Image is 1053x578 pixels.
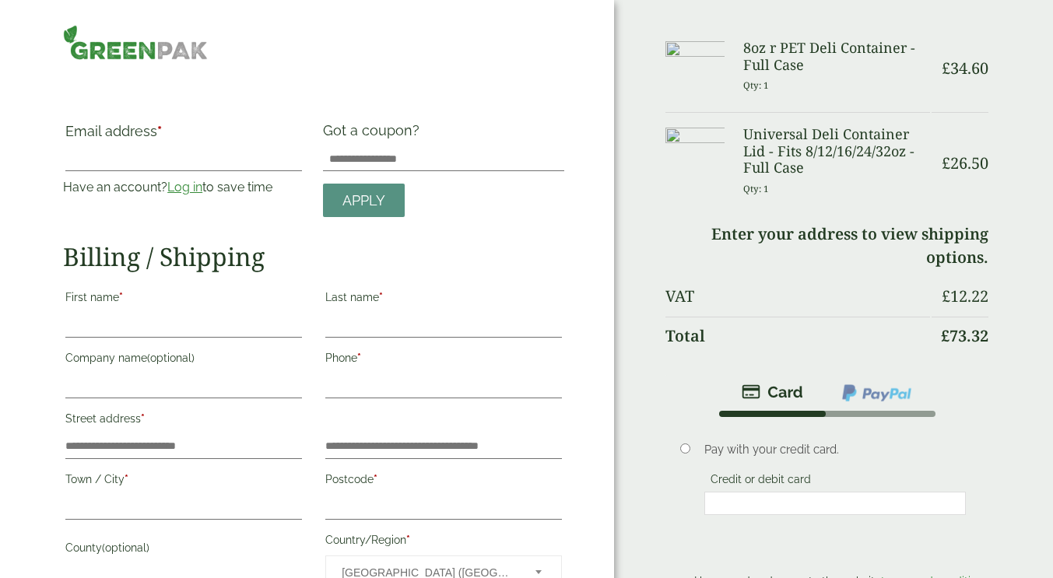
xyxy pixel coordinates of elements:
small: Qty: 1 [743,79,769,91]
bdi: 12.22 [942,285,988,307]
span: £ [941,325,949,346]
abbr: required [119,291,123,303]
td: Enter your address to view shipping options. [665,215,988,276]
bdi: 26.50 [942,152,988,173]
h3: Universal Deli Container Lid - Fits 8/12/16/24/32oz - Full Case [743,126,930,177]
span: £ [942,285,950,307]
th: VAT [665,278,930,315]
label: Email address [65,124,302,146]
abbr: required [141,412,145,425]
bdi: 34.60 [942,58,988,79]
abbr: required [125,473,128,485]
abbr: required [406,534,410,546]
a: Log in [167,180,202,194]
abbr: required [357,352,361,364]
iframe: Secure card payment input frame [709,496,961,510]
label: Got a coupon? [323,122,426,146]
span: (optional) [102,541,149,554]
p: Pay with your credit card. [704,441,966,458]
abbr: required [379,291,383,303]
label: Postcode [325,468,562,495]
label: Phone [325,347,562,373]
img: ppcp-gateway.png [841,383,913,403]
label: County [65,537,302,563]
span: £ [942,58,950,79]
a: Apply [323,184,405,217]
p: Have an account? to save time [63,178,304,197]
img: GreenPak Supplies [63,25,208,60]
label: Last name [325,286,562,313]
label: Company name [65,347,302,373]
label: Credit or debit card [704,473,817,490]
h3: 8oz r PET Deli Container - Full Case [743,40,930,73]
abbr: required [157,123,162,139]
span: (optional) [147,352,195,364]
label: Street address [65,408,302,434]
bdi: 73.32 [941,325,988,346]
small: Qty: 1 [743,183,769,194]
span: £ [942,152,950,173]
th: Total [665,317,930,355]
label: Country/Region [325,529,562,555]
img: stripe.png [742,383,803,401]
h2: Billing / Shipping [63,242,564,271]
label: First name [65,286,302,313]
span: Apply [342,192,385,209]
abbr: required [374,473,377,485]
label: Town / City [65,468,302,495]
